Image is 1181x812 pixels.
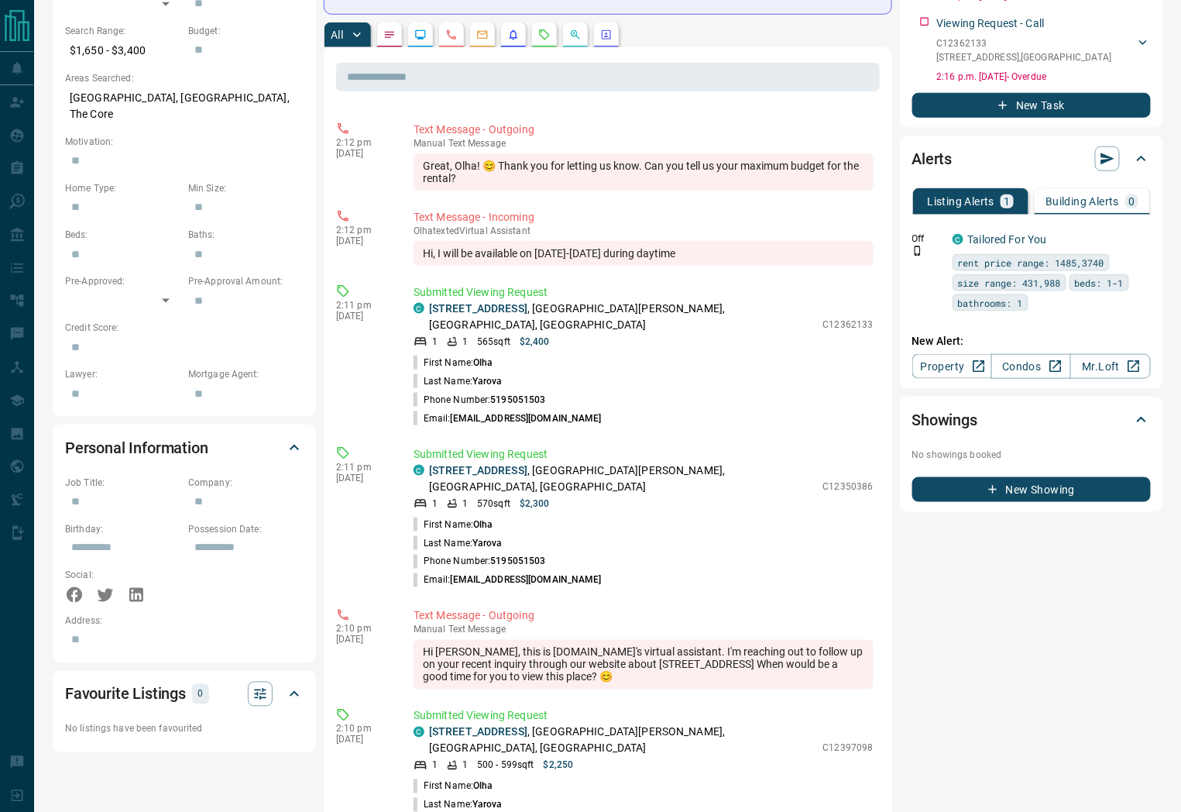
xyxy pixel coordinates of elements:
span: Yarova [472,376,503,387]
p: Submitted Viewing Request [414,708,874,724]
p: Birthday: [65,522,180,536]
p: Pre-Approved: [65,274,180,288]
p: Building Alerts [1045,196,1119,207]
button: New Showing [912,477,1151,502]
div: C12362133[STREET_ADDRESS],[GEOGRAPHIC_DATA] [937,33,1151,67]
p: Pre-Approval Amount: [188,274,304,288]
div: condos.ca [414,727,424,738]
p: $2,300 [520,497,550,511]
p: 2:10 pm [336,724,390,735]
div: Alerts [912,140,1151,177]
p: Baths: [188,228,304,242]
p: Text Message [414,624,874,635]
p: [DATE] [336,311,390,322]
p: , [GEOGRAPHIC_DATA][PERSON_NAME], [GEOGRAPHIC_DATA], [GEOGRAPHIC_DATA] [429,301,815,333]
div: Showings [912,401,1151,439]
p: [GEOGRAPHIC_DATA], [GEOGRAPHIC_DATA], The Core [65,85,304,127]
p: 1 [432,497,438,511]
a: Property [912,354,992,379]
p: 1 [462,759,468,772]
p: First Name: [414,356,493,370]
p: New Alert: [912,333,1151,349]
p: Listing Alerts [928,196,995,207]
span: [EMAIL_ADDRESS][DOMAIN_NAME] [451,413,602,424]
p: Last Name: [414,374,503,388]
button: New Task [912,93,1151,118]
p: C12362133 [823,318,874,332]
p: , [GEOGRAPHIC_DATA][PERSON_NAME], [GEOGRAPHIC_DATA], [GEOGRAPHIC_DATA] [429,724,815,757]
a: Condos [991,354,1071,379]
p: 570 sqft [477,497,510,511]
p: Min Size: [188,181,304,195]
p: [DATE] [336,148,390,159]
p: Address: [65,614,304,628]
svg: Push Notification Only [912,246,923,256]
h2: Personal Information [65,435,208,460]
svg: Opportunities [569,29,582,41]
p: Social: [65,569,180,583]
p: 2:16 p.m. [DATE] - Overdue [937,70,1151,84]
span: manual [414,624,446,635]
p: First Name: [414,779,493,793]
span: rent price range: 1485,3740 [958,255,1104,270]
p: Olha texted Virtual Assistant [414,225,874,236]
p: Company: [188,476,304,490]
div: Hi, I will be available on [DATE]-[DATE] during daytime [414,241,874,266]
h2: Favourite Listings [65,682,186,707]
svg: Calls [445,29,458,41]
p: 1 [432,335,438,349]
p: 1 [432,759,438,772]
p: No listings have been favourited [65,722,304,736]
p: [DATE] [336,635,390,645]
p: 0 [197,686,204,703]
div: Favourite Listings0 [65,676,304,713]
p: C12397098 [823,741,874,755]
svg: Agent Actions [600,29,613,41]
p: Beds: [65,228,180,242]
p: Home Type: [65,181,180,195]
span: Olha [473,519,493,530]
a: [STREET_ADDRESS] [429,302,527,315]
p: Text Message - Incoming [414,209,874,225]
h2: Showings [912,408,978,432]
p: C12362133 [937,36,1112,50]
div: condos.ca [414,465,424,476]
a: [STREET_ADDRESS] [429,726,527,738]
p: Budget: [188,24,304,38]
p: Text Message - Outgoing [414,122,874,138]
p: 2:12 pm [336,225,390,236]
span: Yarova [472,538,503,549]
p: 500 - 599 sqft [477,759,534,772]
p: C12350386 [823,480,874,494]
p: Text Message - Outgoing [414,608,874,624]
div: Personal Information [65,429,304,466]
p: 0 [1128,196,1135,207]
a: [STREET_ADDRESS] [429,464,527,477]
p: Text Message [414,138,874,149]
p: $2,400 [520,335,550,349]
p: No showings booked [912,448,1151,462]
p: , [GEOGRAPHIC_DATA][PERSON_NAME], [GEOGRAPHIC_DATA], [GEOGRAPHIC_DATA] [429,463,815,495]
p: Phone Number: [414,555,546,569]
p: Areas Searched: [65,71,304,85]
span: 5195051503 [490,556,545,567]
span: Olha [473,357,493,368]
p: [DATE] [336,735,390,745]
div: Great, Olha! 😊 Thank you for letting us know. Can you tell us your maximum budget for the rental? [414,153,874,191]
p: Lawyer: [65,367,180,381]
span: [EMAIL_ADDRESS][DOMAIN_NAME] [451,575,602,586]
p: Job Title: [65,476,180,490]
a: Mr.Loft [1070,354,1150,379]
p: Possession Date: [188,522,304,536]
p: Submitted Viewing Request [414,284,874,301]
p: Off [912,232,943,246]
p: Email: [414,411,602,425]
span: Yarova [472,800,503,810]
p: 2:12 pm [336,137,390,148]
p: $2,250 [544,759,574,772]
p: 2:10 pm [336,624,390,635]
p: Search Range: [65,24,180,38]
svg: Notes [383,29,396,41]
p: Mortgage Agent: [188,367,304,381]
span: beds: 1-1 [1075,275,1124,291]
